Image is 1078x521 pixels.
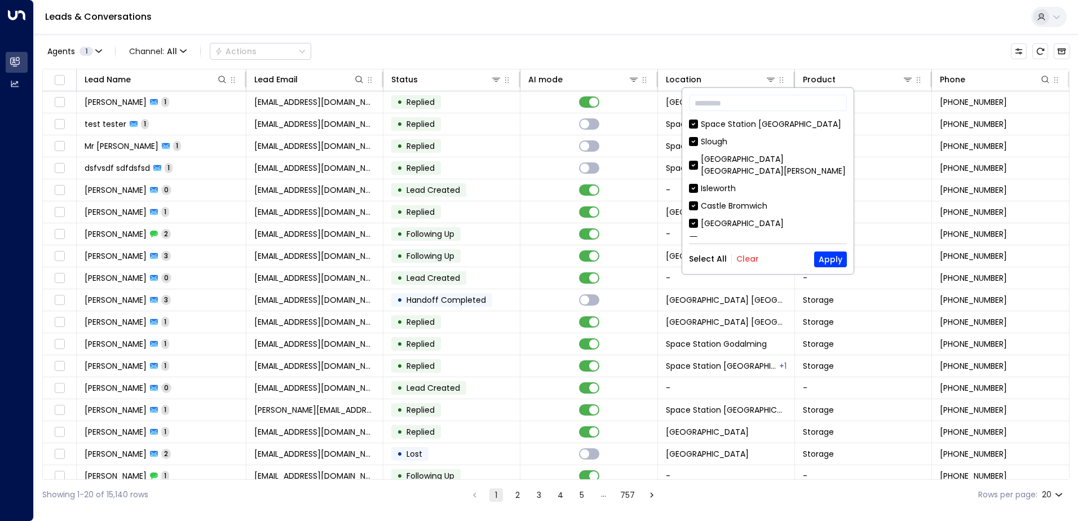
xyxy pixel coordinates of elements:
[940,272,1007,284] span: +447939186359
[940,118,1007,130] span: +447536317958
[254,118,375,130] span: botg@mail.com
[554,488,567,502] button: Go to page 4
[795,223,932,245] td: -
[254,448,375,460] span: a.zahid4@outlook.com
[658,465,795,487] td: -
[407,228,454,240] span: Following Up
[254,470,375,482] span: a.zahid4@outlook.com
[47,47,75,55] span: Agents
[407,118,435,130] span: Replied
[210,43,311,60] button: Actions
[397,268,403,288] div: •
[397,422,403,441] div: •
[254,140,375,152] span: msas@googlemail.com
[814,251,847,267] button: Apply
[161,185,171,195] span: 0
[795,377,932,399] td: -
[254,404,375,416] span: Lizzyhartley@hotmail.com
[254,316,375,328] span: sophie_13@live.co.uk
[407,140,435,152] span: Replied
[658,223,795,245] td: -
[701,136,727,148] div: Slough
[161,339,169,348] span: 1
[167,47,177,56] span: All
[165,163,173,173] span: 1
[397,180,403,200] div: •
[52,425,67,439] span: Toggle select row
[489,488,503,502] button: page 1
[52,337,67,351] span: Toggle select row
[85,448,147,460] span: Adnan Zahid
[407,404,435,416] span: Replied
[52,249,67,263] span: Toggle select row
[85,184,147,196] span: Codie Maslin
[85,382,147,394] span: Joshua Moorhouse
[689,235,847,247] div: Solihull
[161,317,169,326] span: 1
[940,140,1007,152] span: +447542477896
[391,73,502,86] div: Status
[940,382,1007,394] span: +447760886827
[407,294,486,306] span: Handoff Completed
[52,359,67,373] span: Toggle select row
[79,47,93,56] span: 1
[803,73,913,86] div: Product
[407,360,435,372] span: Replied
[52,293,67,307] span: Toggle select row
[52,95,67,109] span: Toggle select row
[161,97,169,107] span: 1
[85,272,147,284] span: Codie Maslin
[795,465,932,487] td: -
[397,290,403,310] div: •
[52,139,67,153] span: Toggle select row
[397,334,403,354] div: •
[689,153,847,177] div: [GEOGRAPHIC_DATA] [GEOGRAPHIC_DATA][PERSON_NAME]
[254,228,375,240] span: codie.maslin@googlemail.com
[161,207,169,217] span: 1
[407,272,460,284] span: Lead Created
[254,382,375,394] span: joshdmoorhouse@hotmail.com
[407,382,460,394] span: Lead Created
[141,119,149,129] span: 1
[940,206,1007,218] span: +447939186359
[666,73,776,86] div: Location
[666,140,759,152] span: Space Station Daventry
[85,140,158,152] span: Mr nkljk jhkjhkjhk
[940,404,1007,416] span: +447508915625
[85,162,150,174] span: dsfvsdf sdfdsfsd
[161,405,169,414] span: 1
[666,316,787,328] span: Space Station Shrewsbury
[125,43,191,59] button: Channel:All
[407,338,435,350] span: Replied
[575,488,589,502] button: Go to page 5
[52,403,67,417] span: Toggle select row
[407,448,422,460] span: Lost
[940,470,1007,482] span: +447961745840
[407,470,454,482] span: Following Up
[467,488,659,502] nav: pagination navigation
[803,426,834,438] span: Storage
[1054,43,1070,59] button: Archived Leads
[940,294,1007,306] span: +447342534594
[407,184,460,196] span: Lead Created
[85,470,147,482] span: Adnan Zahid
[254,73,298,86] div: Lead Email
[666,250,787,262] span: Space Station Kilburn
[407,206,435,218] span: Replied
[511,488,524,502] button: Go to page 2
[701,153,847,177] div: [GEOGRAPHIC_DATA] [GEOGRAPHIC_DATA][PERSON_NAME]
[803,73,836,86] div: Product
[689,218,847,229] div: [GEOGRAPHIC_DATA]
[42,489,148,501] div: Showing 1-20 of 15,140 rows
[795,267,932,289] td: -
[85,404,147,416] span: Elizabeth Hartley
[85,250,147,262] span: Codie Maslin
[940,184,1007,196] span: +447939186359
[254,162,375,174] span: sdfsdfsdf@googlemail.com
[161,383,171,392] span: 0
[52,205,67,219] span: Toggle select row
[52,447,67,461] span: Toggle select row
[803,360,834,372] span: Storage
[701,200,767,212] div: Castle Bromwich
[645,488,659,502] button: Go to next page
